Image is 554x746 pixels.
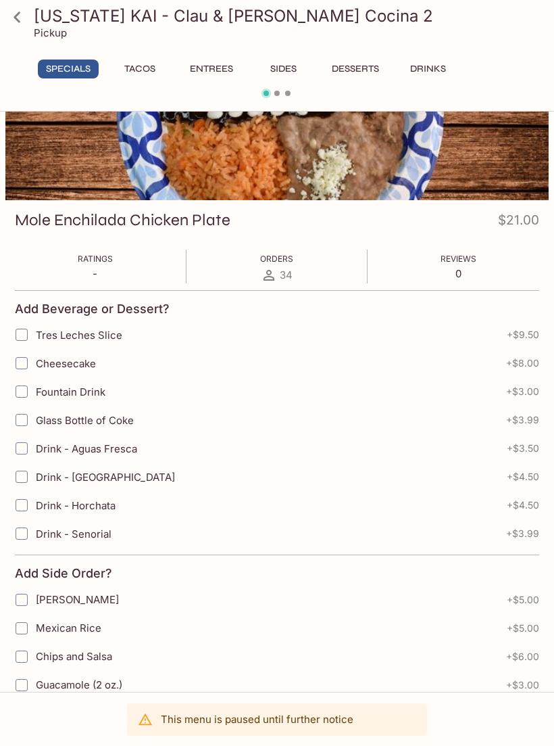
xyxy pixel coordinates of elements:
[507,595,539,605] span: + $5.00
[280,269,293,281] span: 34
[181,60,242,78] button: Entrees
[36,650,112,663] span: Chips and Salsa
[78,254,113,264] span: Ratings
[36,678,122,691] span: Guacamole (2 oz.)
[507,329,539,340] span: + $9.50
[36,622,101,634] span: Mexican Rice
[15,566,112,581] h4: Add Side Order?
[36,471,175,484] span: Drink - [GEOGRAPHIC_DATA]
[36,593,119,606] span: [PERSON_NAME]
[324,60,386,78] button: Desserts
[15,302,170,317] h4: Add Beverage or Dessert?
[507,443,539,454] span: + $3.50
[36,414,134,427] span: Glass Bottle of Coke
[507,500,539,511] span: + $4.50
[38,60,99,78] button: Specials
[78,267,113,280] p: -
[15,210,230,231] h3: Mole Enchilada Chicken Plate
[34,5,543,26] h3: [US_STATE] KAI - Clau & [PERSON_NAME] Cocina 2
[36,442,137,455] span: Drink - Aguas Fresca
[36,386,105,398] span: Fountain Drink
[109,60,170,78] button: Tacos
[506,528,539,539] span: + $3.99
[506,415,539,425] span: + $3.99
[506,358,539,369] span: + $8.00
[161,713,353,726] p: This menu is paused until further notice
[36,499,116,512] span: Drink - Horchata
[260,254,293,264] span: Orders
[506,386,539,397] span: + $3.00
[5,21,549,200] div: Mole Enchilada Chicken Plate
[506,651,539,662] span: + $6.00
[36,528,111,540] span: Drink - Senorial
[498,210,539,236] h4: $21.00
[506,680,539,691] span: + $3.00
[36,357,96,370] span: Cheesecake
[36,329,122,342] span: Tres Leches Slice
[440,267,476,280] p: 0
[507,471,539,482] span: + $4.50
[440,254,476,264] span: Reviews
[253,60,313,78] button: Sides
[397,60,458,78] button: Drinks
[34,26,67,39] p: Pickup
[507,623,539,634] span: + $5.00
